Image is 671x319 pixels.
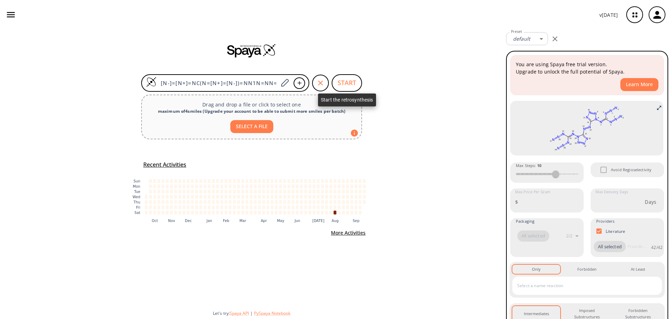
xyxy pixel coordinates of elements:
[594,243,626,250] span: All selected
[132,179,140,215] g: y-axis tick label
[223,219,229,222] text: Feb
[147,108,356,115] div: maximum of 4 smiles ( Upgrade your account to be able to submit more smiles per batch )
[133,200,140,204] text: Thu
[516,218,534,224] span: Packaging
[614,265,662,274] button: At Least
[516,162,541,169] span: Max Steps :
[230,310,249,316] button: Spaya API
[143,161,186,168] h5: Recent Activities
[656,105,662,111] svg: Full screen
[515,198,518,206] p: $
[168,219,175,222] text: Nov
[631,266,645,272] div: At Least
[606,228,626,234] p: Literature
[524,311,549,317] div: Intermediates
[152,219,360,222] g: x-axis tick label
[353,219,359,222] text: Sep
[626,241,648,252] input: Provider name
[645,198,656,206] p: Days
[611,167,651,173] span: Avoid Regioselectivity
[599,11,618,19] p: v [DATE]
[134,179,140,183] text: Sun
[157,79,278,86] input: Enter SMILES
[515,104,658,153] svg: [N-]=[N+]=NC(N=[N+]=[N-])=NN1N=NN=C1\N=N\C1=NN=NN1N=C(N=[N+]=[N-])N=[N+]=[N-]
[318,93,376,106] div: Start the retrosynthesis
[152,219,158,222] text: Oct
[185,219,192,222] text: Dec
[563,265,611,274] button: Forbidden
[517,233,549,240] span: All selected
[254,310,290,316] button: PySpaya Notebook
[135,211,140,215] text: Sat
[596,218,614,224] span: Providers
[249,310,254,316] span: |
[261,219,267,222] text: Apr
[294,219,300,222] text: Jun
[145,179,366,214] g: cell
[515,280,648,291] input: Select a name reaction
[239,219,246,222] text: Mar
[230,120,273,133] button: SELECT A FILE
[620,78,658,91] button: Learn More
[577,266,597,272] div: Forbidden
[513,35,530,42] em: default
[651,244,663,250] p: 42 / 42
[277,219,284,222] text: May
[146,77,157,87] img: Logo Spaya
[134,190,140,194] text: Tue
[596,189,628,195] label: Max Delivery Days
[328,227,368,240] button: More Activities
[132,195,140,199] text: Wed
[537,163,541,168] strong: 10
[147,101,356,108] p: Drag and drop a file or click to select one
[332,74,362,92] button: START
[532,266,541,272] div: Only
[136,206,140,209] text: Fri
[140,159,189,171] button: Recent Activities
[332,219,339,222] text: Aug
[515,189,550,195] label: Max Price Per Gram
[213,310,500,316] div: Let's try:
[511,29,522,34] label: Preset
[516,61,658,75] p: You are using Spaya free trial version. Upgrade to unlock the full potential of Spaya.
[512,265,560,274] button: Only
[206,219,212,222] text: Jan
[133,185,140,188] text: Mon
[566,233,572,239] p: 2 / 2
[227,43,276,57] img: Spaya logo
[312,219,325,222] text: [DATE]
